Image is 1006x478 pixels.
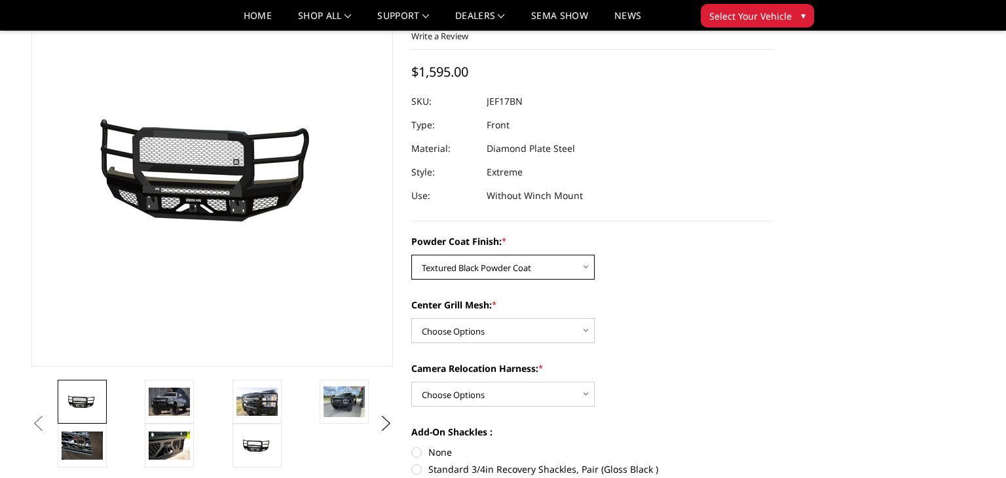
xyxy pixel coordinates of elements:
dt: Type: [411,113,477,137]
label: None [411,445,773,459]
a: Home [244,11,272,30]
img: 2017-2022 Ford F250-350 - FT Series - Extreme Front Bumper [149,432,190,459]
dt: Use: [411,184,477,208]
label: Standard 3/4in Recovery Shackles, Pair (Gloss Black ) [411,462,773,476]
label: Add-On Shackles : [411,425,773,439]
label: Camera Relocation Harness: [411,361,773,375]
span: Select Your Vehicle [709,9,792,23]
label: Powder Coat Finish: [411,234,773,248]
span: ▾ [801,9,806,22]
dd: JEF17BN [487,90,523,113]
dt: Style: [411,160,477,184]
button: Previous [28,414,48,433]
img: 2017-2022 Ford F250-350 - FT Series - Extreme Front Bumper [324,386,365,417]
button: Next [377,414,396,433]
label: Center Grill Mesh: [411,298,773,312]
img: 2017-2022 Ford F250-350 - FT Series - Extreme Front Bumper [236,436,278,456]
a: Support [377,11,429,30]
img: 2017-2022 Ford F250-350 - FT Series - Extreme Front Bumper [62,392,103,412]
dd: Extreme [487,160,523,184]
dt: SKU: [411,90,477,113]
dt: Material: [411,137,477,160]
span: $1,595.00 [411,63,468,81]
img: 2017-2022 Ford F250-350 - FT Series - Extreme Front Bumper [62,432,103,459]
a: Dealers [455,11,505,30]
a: SEMA Show [531,11,588,30]
img: 2017-2022 Ford F250-350 - FT Series - Extreme Front Bumper [236,388,278,415]
dd: Without Winch Mount [487,184,583,208]
dd: Front [487,113,510,137]
a: Write a Review [411,30,468,42]
img: 2017-2022 Ford F250-350 - FT Series - Extreme Front Bumper [149,388,190,415]
a: shop all [298,11,351,30]
dd: Diamond Plate Steel [487,137,575,160]
a: News [614,11,641,30]
button: Select Your Vehicle [701,4,814,28]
